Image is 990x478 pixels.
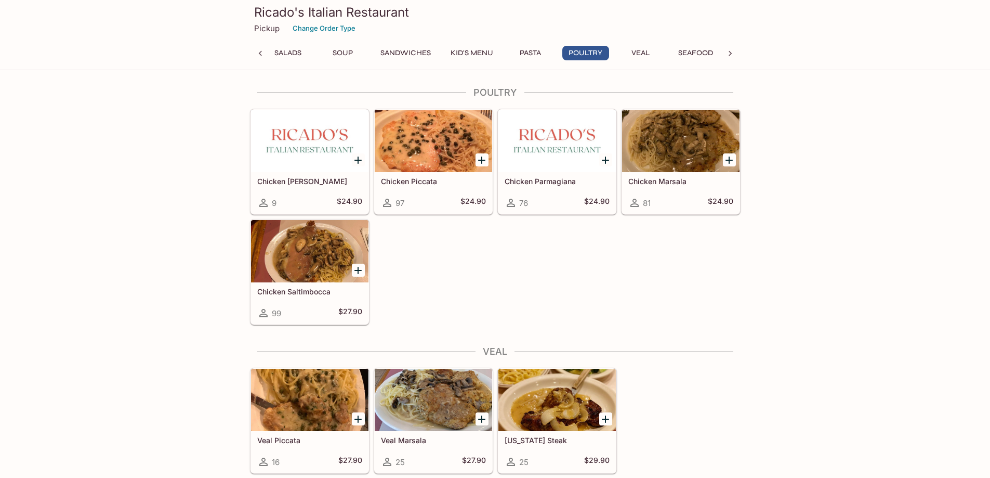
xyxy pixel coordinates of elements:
h4: Veal [250,346,741,357]
span: 16 [272,457,280,467]
h5: $27.90 [338,456,362,468]
a: Chicken Piccata97$24.90 [374,109,493,214]
button: Add New York Steak [599,412,612,425]
button: Salads [265,46,311,60]
span: 25 [395,457,405,467]
a: Chicken Parmagiana76$24.90 [498,109,616,214]
h5: Veal Marsala [381,436,486,445]
h5: $24.90 [584,197,610,209]
a: Veal Piccata16$27.90 [250,368,369,473]
h5: Chicken [PERSON_NAME] [257,177,362,186]
h5: [US_STATE] Steak [505,436,610,445]
div: Veal Marsala [375,369,492,431]
span: 81 [643,198,651,208]
h5: Chicken Saltimbocca [257,287,362,296]
span: 97 [395,198,404,208]
button: Add Chicken Parmagiana [599,153,612,166]
a: Chicken Marsala81$24.90 [622,109,740,214]
div: Chicken Marsala [622,110,740,172]
a: Veal Marsala25$27.90 [374,368,493,473]
button: Pasta [507,46,554,60]
h5: Chicken Piccata [381,177,486,186]
button: Change Order Type [288,20,360,36]
h5: Veal Piccata [257,436,362,445]
button: Add Chicken Piccata [476,153,489,166]
div: Chicken Saltimbocca [251,220,368,282]
h4: Poultry [250,87,741,98]
a: [US_STATE] Steak25$29.90 [498,368,616,473]
button: Seafood [672,46,719,60]
h5: $24.90 [708,197,733,209]
button: Sandwiches [375,46,437,60]
button: Veal [617,46,664,60]
span: 99 [272,308,281,318]
button: Add Chicken Marsala [723,153,736,166]
span: 25 [519,457,529,467]
button: Soup [320,46,366,60]
span: 9 [272,198,276,208]
h5: $24.90 [460,197,486,209]
div: Chicken Parmagiana [498,110,616,172]
div: Chicken Piccata [375,110,492,172]
p: Pickup [254,23,280,33]
a: Chicken Saltimbocca99$27.90 [250,219,369,325]
h5: Chicken Marsala [628,177,733,186]
h5: $29.90 [584,456,610,468]
button: Poultry [562,46,609,60]
a: Chicken [PERSON_NAME]9$24.90 [250,109,369,214]
button: Kid's Menu [445,46,499,60]
div: New York Steak [498,369,616,431]
span: 76 [519,198,528,208]
h5: $27.90 [338,307,362,319]
h3: Ricado's Italian Restaurant [254,4,736,20]
h5: $24.90 [337,197,362,209]
button: Add Chicken Alla Ricado [352,153,365,166]
h5: Chicken Parmagiana [505,177,610,186]
div: Chicken Alla Ricado [251,110,368,172]
div: Veal Piccata [251,369,368,431]
button: Add Veal Marsala [476,412,489,425]
button: Add Veal Piccata [352,412,365,425]
button: Add Chicken Saltimbocca [352,264,365,277]
h5: $27.90 [462,456,486,468]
